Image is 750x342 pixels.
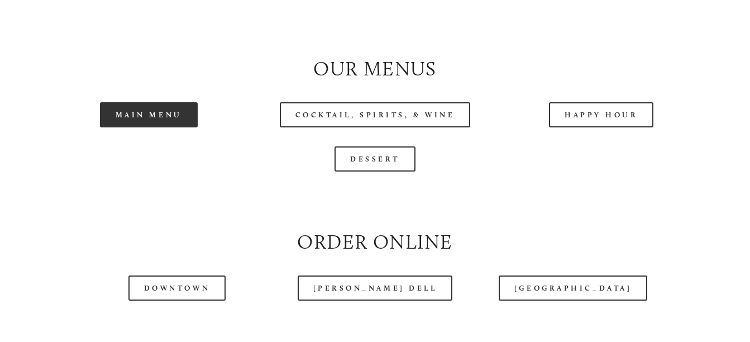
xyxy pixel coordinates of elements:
[128,275,226,301] a: Downtown
[280,102,471,127] a: Cocktail, Spirits, & Wine
[335,146,415,172] a: Dessert
[549,102,654,127] a: Happy Hour
[499,275,647,301] a: [GEOGRAPHIC_DATA]
[298,275,453,301] a: [PERSON_NAME] Dell
[100,102,198,127] a: Main Menu
[45,229,705,256] h2: Order Online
